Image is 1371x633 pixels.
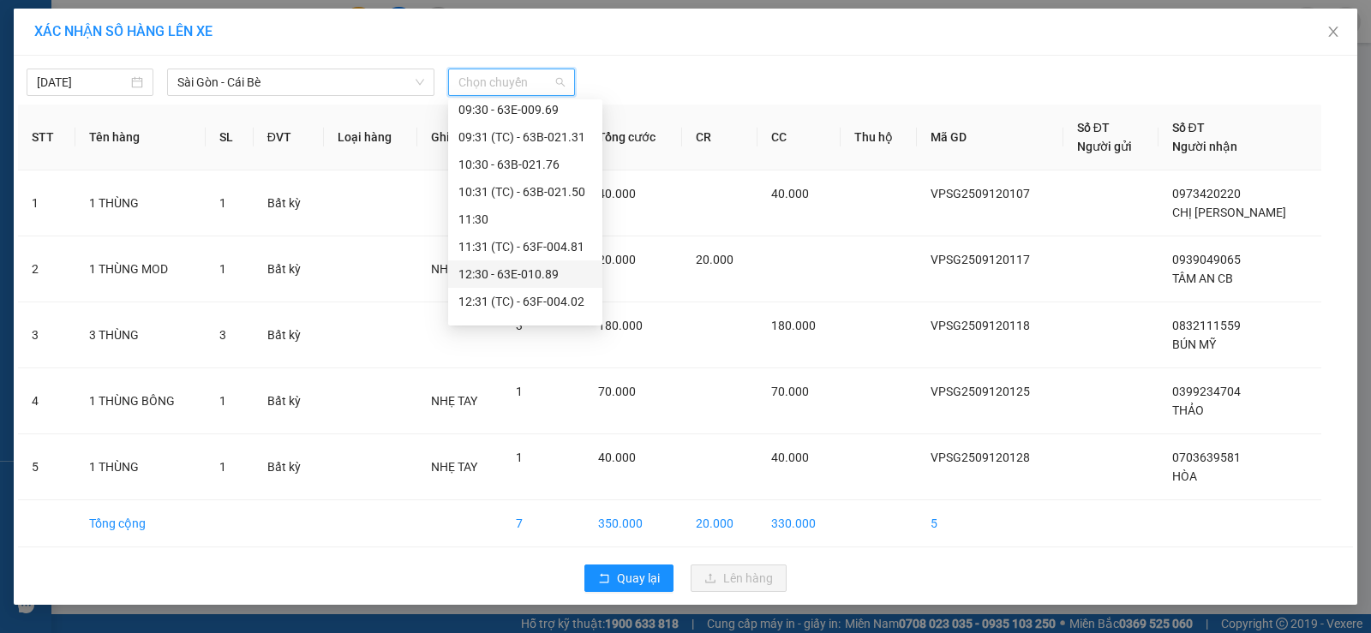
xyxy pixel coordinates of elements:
span: Sài Gòn - Cái Bè [177,69,424,95]
span: 3 [219,328,226,342]
span: 180.000 [771,319,816,332]
span: 0939049065 [1172,253,1241,266]
div: 12:31 (TC) - 63F-004.02 [458,292,592,311]
span: rollback [598,572,610,586]
th: ĐVT [254,105,324,170]
td: 1 THÙNG BÔNG [75,368,206,434]
span: VPSG2509120128 [931,451,1030,464]
div: 10:31 (TC) - 63B-021.50 [458,182,592,201]
span: BÚN MỸ [1172,337,1216,351]
span: VPSG2509120117 [931,253,1030,266]
td: Tổng cộng [75,500,206,547]
th: Mã GD [917,105,1063,170]
th: CC [757,105,841,170]
div: 11:31 (TC) - 63F-004.81 [458,237,592,256]
span: CHỊ [PERSON_NAME] [1172,206,1286,219]
span: 180.000 [598,319,643,332]
td: 330.000 [757,500,841,547]
span: THẢO [1172,403,1204,417]
span: close [1326,25,1340,39]
span: VPSG2509120125 [931,385,1030,398]
span: 0832111559 [1172,319,1241,332]
th: Thu hộ [841,105,917,170]
span: 1 [516,385,523,398]
span: TÂM AN CB [1172,272,1233,285]
button: rollbackQuay lại [584,564,674,592]
span: 70.000 [598,385,636,398]
td: 5 [18,434,75,500]
th: Ghi chú [417,105,502,170]
span: VPSG2509120107 [931,187,1030,200]
span: Chọn chuyến [458,69,565,95]
th: Tên hàng [75,105,206,170]
td: Bất kỳ [254,368,324,434]
span: XÁC NHẬN SỐ HÀNG LÊN XE [34,23,213,39]
td: 2 [18,236,75,302]
div: 12:30 - 63E-010.89 [458,265,592,284]
span: HÒA [1172,469,1197,483]
span: Người gửi [1077,140,1132,153]
span: NHẸ TAY [431,460,477,474]
div: 10:30 - 63B-021.76 [458,155,592,174]
td: Bất kỳ [254,434,324,500]
span: 1 [219,394,226,408]
td: 1 THÙNG MOD [75,236,206,302]
span: NHẸ TAY [431,262,477,276]
span: 20.000 [598,253,636,266]
th: Tổng cước [584,105,682,170]
td: 350.000 [584,500,682,547]
span: VPSG2509120118 [931,319,1030,332]
span: Số ĐT [1077,121,1110,134]
td: 1 [18,170,75,236]
th: CR [682,105,757,170]
th: Loại hàng [324,105,418,170]
td: 5 [917,500,1063,547]
span: 1 [219,196,226,210]
td: 3 [18,302,75,368]
td: Bất kỳ [254,236,324,302]
span: 1 [219,460,226,474]
button: uploadLên hàng [691,564,787,592]
th: STT [18,105,75,170]
span: 20.000 [696,253,733,266]
span: 40.000 [771,451,809,464]
div: 13:30 - 63F-004.98 [458,319,592,338]
button: Close [1309,9,1357,57]
th: SL [206,105,253,170]
span: Người nhận [1172,140,1237,153]
span: 40.000 [598,451,636,464]
span: 0703639581 [1172,451,1241,464]
span: 40.000 [598,187,636,200]
td: Bất kỳ [254,302,324,368]
div: 09:31 (TC) - 63B-021.31 [458,128,592,146]
span: down [415,77,425,87]
div: 09:30 - 63E-009.69 [458,100,592,119]
span: 40.000 [771,187,809,200]
td: 1 THÙNG [75,170,206,236]
span: 3 [516,319,523,332]
div: 11:30 [458,210,592,229]
td: 1 THÙNG [75,434,206,500]
span: 1 [219,262,226,276]
span: Số ĐT [1172,121,1205,134]
span: 70.000 [771,385,809,398]
td: 20.000 [682,500,757,547]
td: 3 THÙNG [75,302,206,368]
td: Bất kỳ [254,170,324,236]
td: 7 [502,500,584,547]
span: 0399234704 [1172,385,1241,398]
span: Quay lại [617,569,660,588]
td: 4 [18,368,75,434]
span: NHẸ TAY [431,394,477,408]
span: 0973420220 [1172,187,1241,200]
input: 12/09/2025 [37,73,128,92]
span: 1 [516,451,523,464]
